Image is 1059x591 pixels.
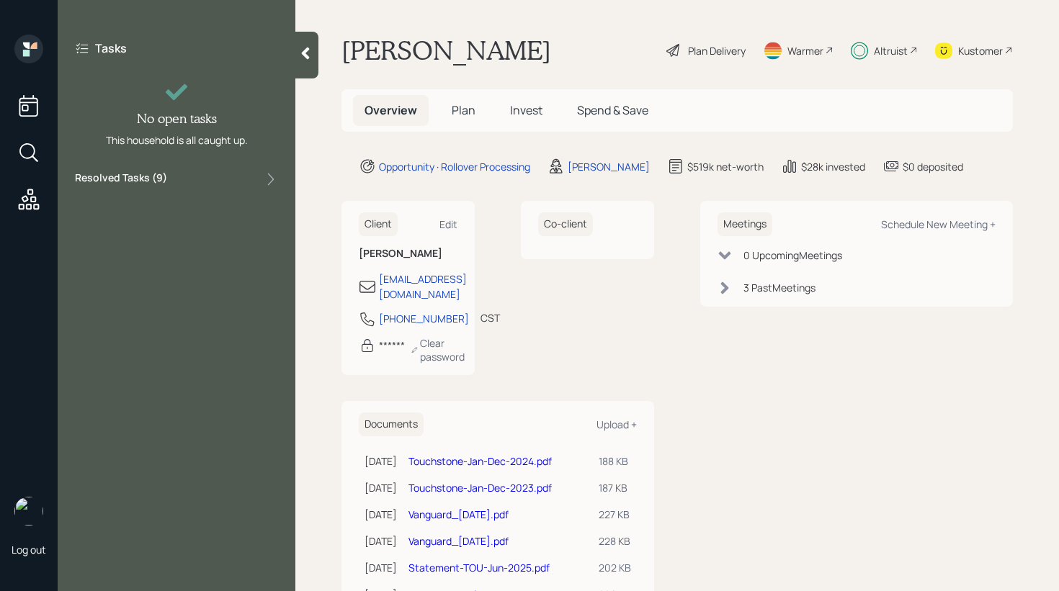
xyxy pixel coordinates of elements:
[379,271,467,302] div: [EMAIL_ADDRESS][DOMAIN_NAME]
[379,311,469,326] div: [PHONE_NUMBER]
[903,159,963,174] div: $0 deposited
[538,212,593,236] h6: Co-client
[408,561,550,574] a: Statement-TOU-Jun-2025.pdf
[577,102,648,118] span: Spend & Save
[365,102,417,118] span: Overview
[510,102,542,118] span: Invest
[408,454,552,468] a: Touchstone-Jan-Dec-2024.pdf
[801,159,865,174] div: $28k invested
[365,560,397,575] div: [DATE]
[341,35,551,66] h1: [PERSON_NAME]
[12,543,46,556] div: Log out
[599,480,631,495] div: 187 KB
[365,533,397,549] div: [DATE]
[95,40,127,56] label: Tasks
[439,217,457,231] div: Edit
[359,412,424,436] h6: Documents
[958,43,1003,58] div: Kustomer
[568,159,650,174] div: [PERSON_NAME]
[75,171,167,188] label: Resolved Tasks ( 9 )
[408,507,509,521] a: Vanguard_[DATE].pdf
[359,212,398,236] h6: Client
[106,132,248,148] div: This household is all caught up.
[718,212,772,236] h6: Meetings
[599,533,631,549] div: 228 KB
[881,217,996,231] div: Schedule New Meeting +
[14,497,43,525] img: retirable_logo.png
[411,336,468,364] div: Clear password
[452,102,475,118] span: Plan
[359,248,457,260] h6: [PERSON_NAME]
[365,507,397,522] div: [DATE]
[365,454,397,469] div: [DATE]
[874,43,908,58] div: Altruist
[787,43,823,58] div: Warmer
[688,43,746,58] div: Plan Delivery
[137,111,217,127] h4: No open tasks
[408,481,552,495] a: Touchstone-Jan-Dec-2023.pdf
[599,507,631,522] div: 227 KB
[743,248,842,263] div: 0 Upcoming Meeting s
[408,534,509,548] a: Vanguard_[DATE].pdf
[599,454,631,469] div: 188 KB
[687,159,764,174] div: $519k net-worth
[481,310,500,325] div: CST
[365,480,397,495] div: [DATE]
[599,560,631,575] div: 202 KB
[379,159,530,174] div: Opportunity · Rollover Processing
[596,418,637,431] div: Upload +
[743,280,816,295] div: 3 Past Meeting s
